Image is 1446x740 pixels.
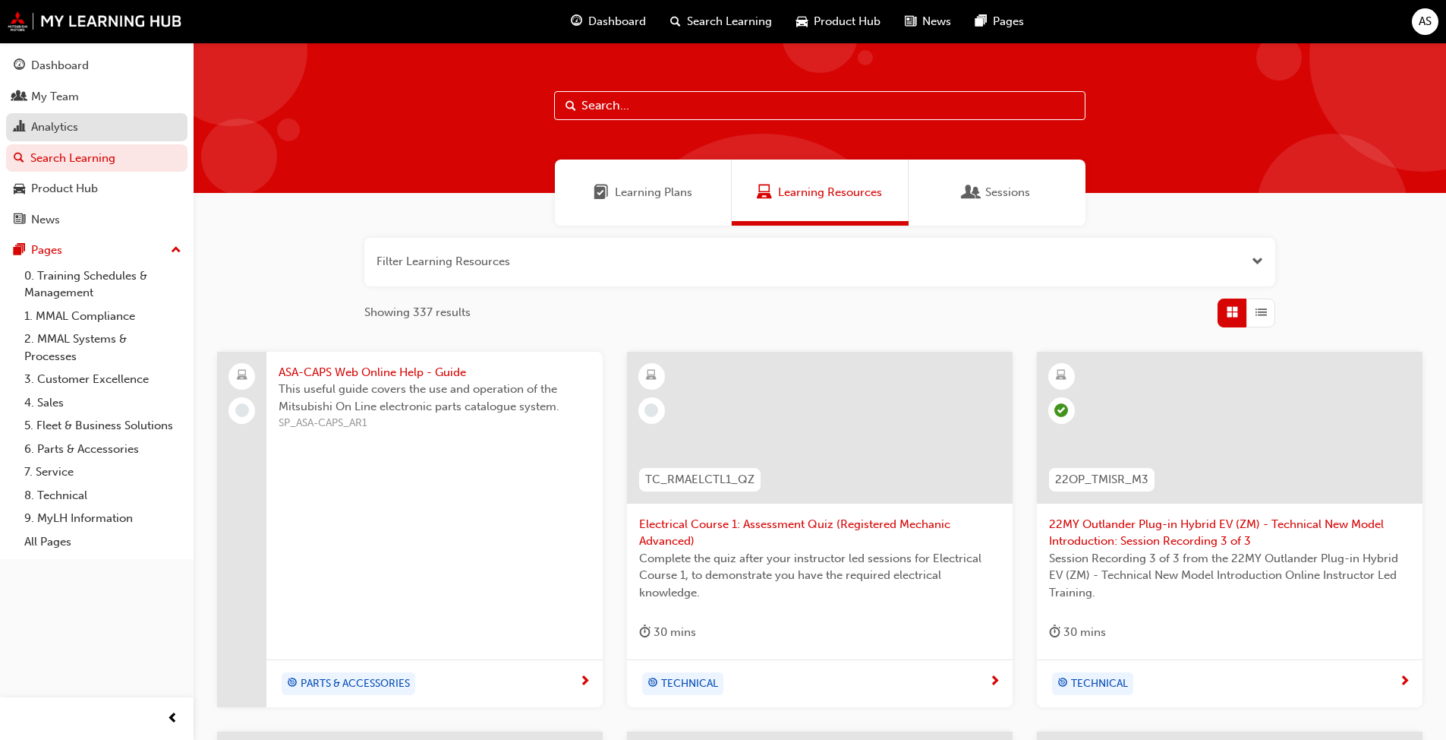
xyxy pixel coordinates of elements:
span: car-icon [796,12,808,31]
span: prev-icon [167,710,178,729]
span: Sessions [964,184,979,201]
button: Open the filter [1252,253,1263,270]
span: learningRecordVerb_NONE-icon [235,403,249,417]
span: news-icon [14,213,25,227]
span: news-icon [905,12,916,31]
span: guage-icon [571,12,582,31]
span: car-icon [14,182,25,196]
a: Product Hub [6,175,187,203]
a: Learning PlansLearning Plans [555,160,732,226]
span: Learning Plans [615,184,692,201]
a: search-iconSearch Learning [658,6,784,37]
span: 22MY Outlander Plug-in Hybrid EV (ZM) - Technical New Model Introduction: Session Recording 3 of 3 [1049,516,1410,550]
a: 7. Service [18,460,187,484]
span: Sessions [985,184,1030,201]
a: 1. MMAL Compliance [18,305,187,328]
a: 4. Sales [18,391,187,415]
div: Analytics [31,119,78,136]
span: AS [1419,13,1432,30]
span: PARTS & ACCESSORIES [301,675,410,693]
span: Pages [993,13,1024,30]
span: next-icon [579,675,591,689]
span: pages-icon [14,244,25,258]
span: learningRecordVerb_NONE-icon [644,403,658,417]
span: TC_RMAELCTL1_QZ [645,471,755,489]
a: 0. Training Schedules & Management [18,264,187,305]
a: 5. Fleet & Business Solutions [18,414,187,438]
a: News [6,206,187,234]
span: Search Learning [687,13,772,30]
a: My Team [6,83,187,111]
span: chart-icon [14,121,25,134]
a: Search Learning [6,144,187,172]
span: Showing 337 results [364,304,471,321]
span: duration-icon [639,623,651,642]
span: Session Recording 3 of 3 from the 22MY Outlander Plug-in Hybrid EV (ZM) - Technical New Model Int... [1049,550,1410,602]
span: target-icon [647,674,658,694]
a: Learning ResourcesLearning Resources [732,160,909,226]
img: mmal [8,11,182,31]
a: 22OP_TMISR_M322MY Outlander Plug-in Hybrid EV (ZM) - Technical New Model Introduction: Session Re... [1037,352,1422,707]
div: News [31,211,60,229]
span: Learning Resources [757,184,772,201]
a: 8. Technical [18,484,187,508]
span: Search [565,97,576,115]
div: 30 mins [1049,623,1106,642]
span: next-icon [989,675,1000,689]
div: 30 mins [639,623,696,642]
span: laptop-icon [237,366,247,386]
a: 6. Parts & Accessories [18,438,187,461]
span: up-icon [171,241,181,261]
span: SP_ASA-CAPS_AR1 [279,415,591,432]
a: TC_RMAELCTL1_QZElectrical Course 1: Assessment Quiz (Registered Mechanic Advanced)Complete the qu... [627,352,1013,707]
span: Grid [1227,304,1238,321]
span: Complete the quiz after your instructor led sessions for Electrical Course 1, to demonstrate you ... [639,550,1000,602]
div: Dashboard [31,57,89,74]
span: News [922,13,951,30]
span: Electrical Course 1: Assessment Quiz (Registered Mechanic Advanced) [639,516,1000,550]
span: Product Hub [814,13,881,30]
button: Pages [6,236,187,264]
span: Learning Resources [778,184,882,201]
span: search-icon [14,152,24,166]
a: guage-iconDashboard [559,6,658,37]
span: learningResourceType_ELEARNING-icon [646,366,657,386]
span: List [1255,304,1267,321]
div: My Team [31,88,79,106]
span: people-icon [14,90,25,104]
a: All Pages [18,530,187,554]
a: car-iconProduct Hub [784,6,893,37]
a: 2. MMAL Systems & Processes [18,327,187,368]
span: TECHNICAL [661,675,718,693]
a: SessionsSessions [909,160,1085,226]
span: target-icon [287,674,298,694]
span: TECHNICAL [1071,675,1128,693]
span: next-icon [1399,675,1410,689]
div: Pages [31,242,62,259]
span: This useful guide covers the use and operation of the Mitsubishi On Line electronic parts catalog... [279,381,591,415]
a: news-iconNews [893,6,963,37]
a: Dashboard [6,52,187,80]
span: target-icon [1057,674,1068,694]
span: duration-icon [1049,623,1060,642]
span: guage-icon [14,59,25,73]
a: ASA-CAPS Web Online Help - GuideThis useful guide covers the use and operation of the Mitsubishi ... [217,352,603,707]
span: 22OP_TMISR_M3 [1055,471,1148,489]
button: AS [1412,8,1438,35]
a: pages-iconPages [963,6,1036,37]
button: DashboardMy TeamAnalyticsSearch LearningProduct HubNews [6,49,187,236]
input: Search... [554,91,1085,120]
a: Analytics [6,113,187,141]
span: ASA-CAPS Web Online Help - Guide [279,364,591,381]
span: learningResourceType_ELEARNING-icon [1056,366,1066,386]
span: pages-icon [975,12,987,31]
span: search-icon [670,12,681,31]
a: 9. MyLH Information [18,507,187,530]
span: learningRecordVerb_COMPLETE-icon [1054,403,1068,417]
a: 3. Customer Excellence [18,368,187,391]
span: Dashboard [588,13,646,30]
span: Learning Plans [594,184,609,201]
